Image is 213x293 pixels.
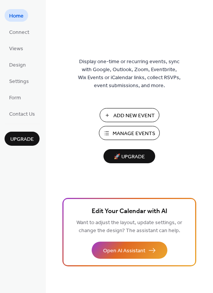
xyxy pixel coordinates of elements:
[76,218,182,236] span: Want to adjust the layout, update settings, or change the design? The assistant can help.
[9,61,26,69] span: Design
[9,110,35,118] span: Contact Us
[99,126,160,140] button: Manage Events
[10,135,34,143] span: Upgrade
[9,29,29,37] span: Connect
[5,132,40,146] button: Upgrade
[100,108,159,122] button: Add New Event
[5,75,33,87] a: Settings
[9,12,24,20] span: Home
[92,206,167,217] span: Edit Your Calendar with AI
[103,247,145,255] span: Open AI Assistant
[9,94,21,102] span: Form
[113,130,155,138] span: Manage Events
[92,242,167,259] button: Open AI Assistant
[103,149,155,163] button: 🚀 Upgrade
[5,25,34,38] a: Connect
[78,58,181,90] span: Display one-time or recurring events, sync with Google, Outlook, Zoom, Eventbrite, Wix Events or ...
[5,9,28,22] a: Home
[113,112,155,120] span: Add New Event
[5,42,28,54] a: Views
[5,58,30,71] a: Design
[9,45,23,53] span: Views
[5,91,25,104] a: Form
[108,152,151,162] span: 🚀 Upgrade
[9,78,29,86] span: Settings
[5,107,40,120] a: Contact Us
